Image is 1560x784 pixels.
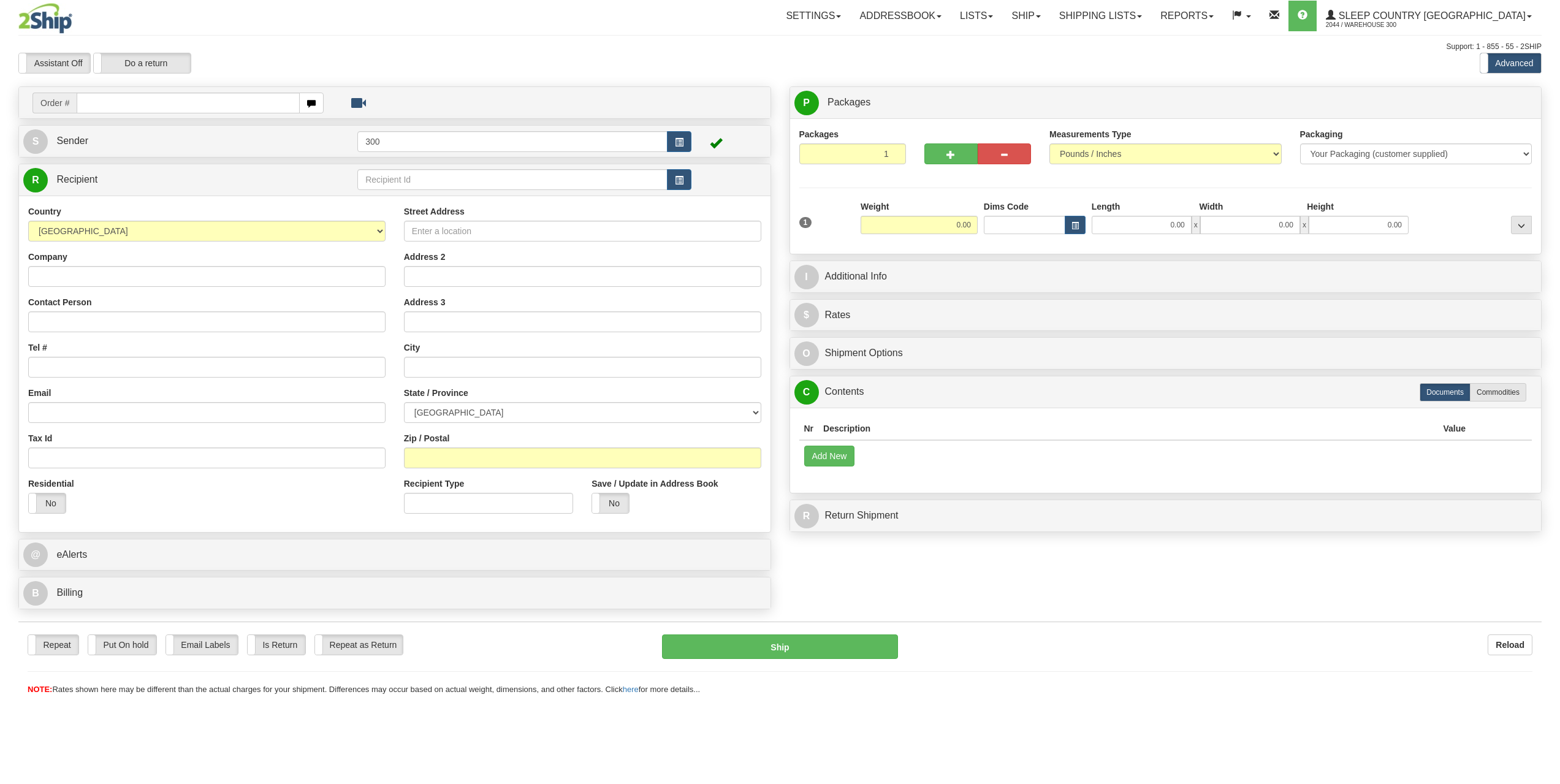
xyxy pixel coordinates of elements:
[94,53,191,73] label: Do a return
[166,635,238,655] label: Email Labels
[794,303,819,327] span: $
[28,387,51,399] label: Email
[799,128,839,140] label: Packages
[23,129,48,154] span: S
[794,341,819,366] span: O
[799,417,819,440] th: Nr
[1511,216,1532,234] div: ...
[794,379,1537,405] a: CContents
[984,200,1029,213] label: Dims Code
[818,417,1438,440] th: Description
[1199,200,1223,213] label: Width
[1300,128,1343,140] label: Packaging
[404,251,446,263] label: Address 2
[1192,216,1200,234] span: x
[23,129,357,154] a: S Sender
[18,684,1542,696] div: Rates shown here may be different than the actual charges for your shipment. Differences may occu...
[1438,417,1471,440] th: Value
[592,493,629,513] label: No
[56,549,87,560] span: eAlerts
[1496,640,1524,650] b: Reload
[794,380,819,405] span: C
[56,587,83,598] span: Billing
[1151,1,1223,31] a: Reports
[1300,216,1309,234] span: x
[28,478,74,490] label: Residential
[1002,1,1049,31] a: Ship
[777,1,850,31] a: Settings
[23,580,766,606] a: B Billing
[794,264,1537,289] a: IAdditional Info
[861,200,889,213] label: Weight
[794,265,819,289] span: I
[56,174,97,185] span: Recipient
[794,504,819,528] span: R
[592,478,718,490] label: Save / Update in Address Book
[18,3,72,34] img: logo2044.jpg
[794,90,1537,115] a: P Packages
[23,168,48,192] span: R
[28,685,52,694] span: NOTE:
[18,42,1542,52] div: Support: 1 - 855 - 55 - 2SHIP
[850,1,951,31] a: Addressbook
[29,493,66,513] label: No
[404,205,465,218] label: Street Address
[28,296,91,308] label: Contact Person
[88,635,156,655] label: Put On hold
[404,432,450,444] label: Zip / Postal
[1480,53,1541,73] label: Advanced
[404,221,761,242] input: Enter a location
[794,341,1537,366] a: OShipment Options
[1092,200,1121,213] label: Length
[951,1,1002,31] a: Lists
[404,478,465,490] label: Recipient Type
[1532,329,1559,454] iframe: chat widget
[1488,634,1532,655] button: Reload
[23,581,48,606] span: B
[1307,200,1334,213] label: Height
[1470,383,1526,402] label: Commodities
[1336,10,1526,21] span: Sleep Country [GEOGRAPHIC_DATA]
[794,503,1537,528] a: RReturn Shipment
[794,91,819,115] span: P
[357,169,668,190] input: Recipient Id
[1326,19,1418,31] span: 2044 / Warehouse 300
[1049,128,1132,140] label: Measurements Type
[56,135,88,146] span: Sender
[799,217,812,228] span: 1
[28,432,52,444] label: Tax Id
[23,542,48,567] span: @
[828,97,870,107] span: Packages
[794,303,1537,328] a: $Rates
[404,341,420,354] label: City
[1420,383,1471,402] label: Documents
[23,167,321,192] a: R Recipient
[1317,1,1541,31] a: Sleep Country [GEOGRAPHIC_DATA] 2044 / Warehouse 300
[404,387,468,399] label: State / Province
[23,542,766,568] a: @ eAlerts
[662,634,897,659] button: Ship
[357,131,668,152] input: Sender Id
[28,635,78,655] label: Repeat
[315,635,403,655] label: Repeat as Return
[19,53,90,73] label: Assistant Off
[623,685,639,694] a: here
[404,296,446,308] label: Address 3
[28,251,67,263] label: Company
[804,446,855,466] button: Add New
[28,205,61,218] label: Country
[248,635,305,655] label: Is Return
[1050,1,1151,31] a: Shipping lists
[32,93,77,113] span: Order #
[28,341,47,354] label: Tel #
